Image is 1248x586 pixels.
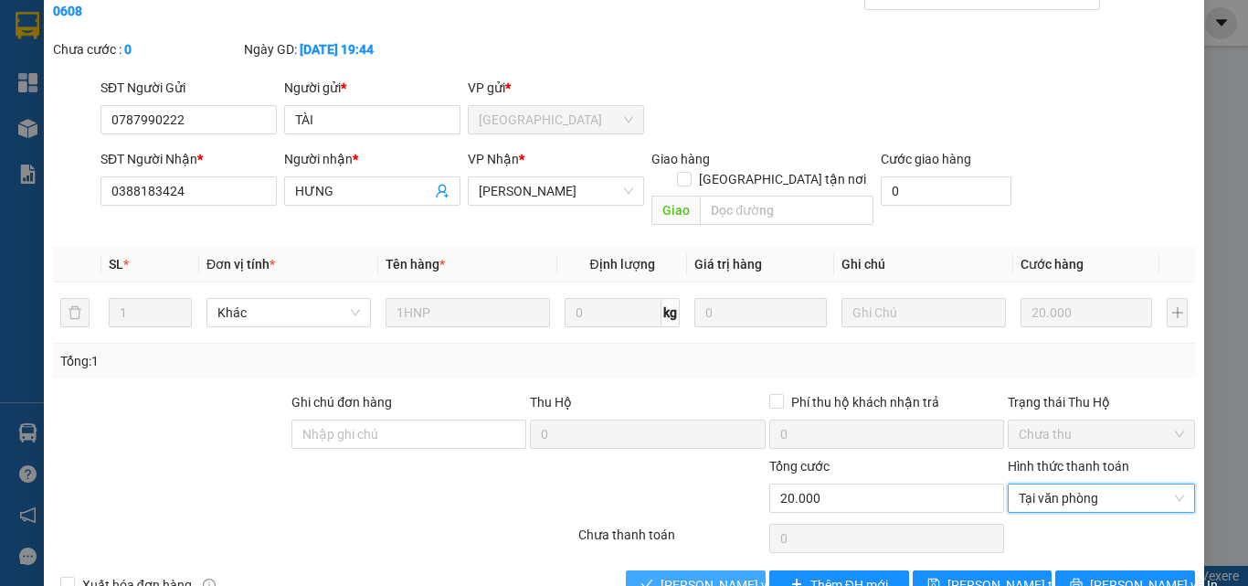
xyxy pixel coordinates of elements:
span: Giá trị hàng [694,257,762,272]
div: Chưa cước : [53,39,240,59]
span: Giao hàng [651,152,710,166]
span: kg [661,298,680,327]
label: Hình thức thanh toán [1008,459,1129,474]
b: [DATE] 19:44 [300,42,374,57]
span: Giao [651,196,700,225]
span: Chưa thu [1019,421,1184,448]
div: Trạng thái Thu Hộ [1008,392,1195,412]
label: Ghi chú đơn hàng [291,395,392,410]
button: delete [60,298,90,327]
input: Dọc đường [700,196,873,225]
span: Tên hàng [386,257,445,272]
span: Phí thu hộ khách nhận trả [784,392,947,412]
span: Khác [217,299,360,326]
span: user-add [435,184,449,198]
div: Chưa thanh toán [576,525,767,557]
div: SĐT Người Gửi [100,78,277,98]
span: Tổng cước [769,459,830,474]
b: 0 [124,42,132,57]
div: VP gửi [468,78,644,98]
div: Tổng: 1 [60,351,483,371]
span: Đơn vị tính [206,257,275,272]
input: Ghi Chú [841,298,1006,327]
span: Thu Hộ [530,395,572,410]
span: VP Nhận [468,152,519,166]
input: Cước giao hàng [881,176,1011,206]
span: Định lượng [589,257,654,272]
span: Cước hàng [1021,257,1084,272]
span: SL [109,257,123,272]
div: Người nhận [284,149,460,169]
input: 0 [694,298,826,327]
label: Cước giao hàng [881,152,971,166]
button: plus [1167,298,1188,327]
div: SĐT Người Nhận [100,149,277,169]
input: Ghi chú đơn hàng [291,420,526,449]
span: Tại văn phòng [1019,485,1184,512]
input: VD: Bàn, Ghế [386,298,550,327]
div: Người gửi [284,78,460,98]
div: Ngày GD: [244,39,431,59]
span: Sài Gòn [479,106,633,133]
span: [GEOGRAPHIC_DATA] tận nơi [692,169,873,189]
th: Ghi chú [834,247,1013,282]
span: Cao Tốc [479,177,633,205]
input: 0 [1021,298,1152,327]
